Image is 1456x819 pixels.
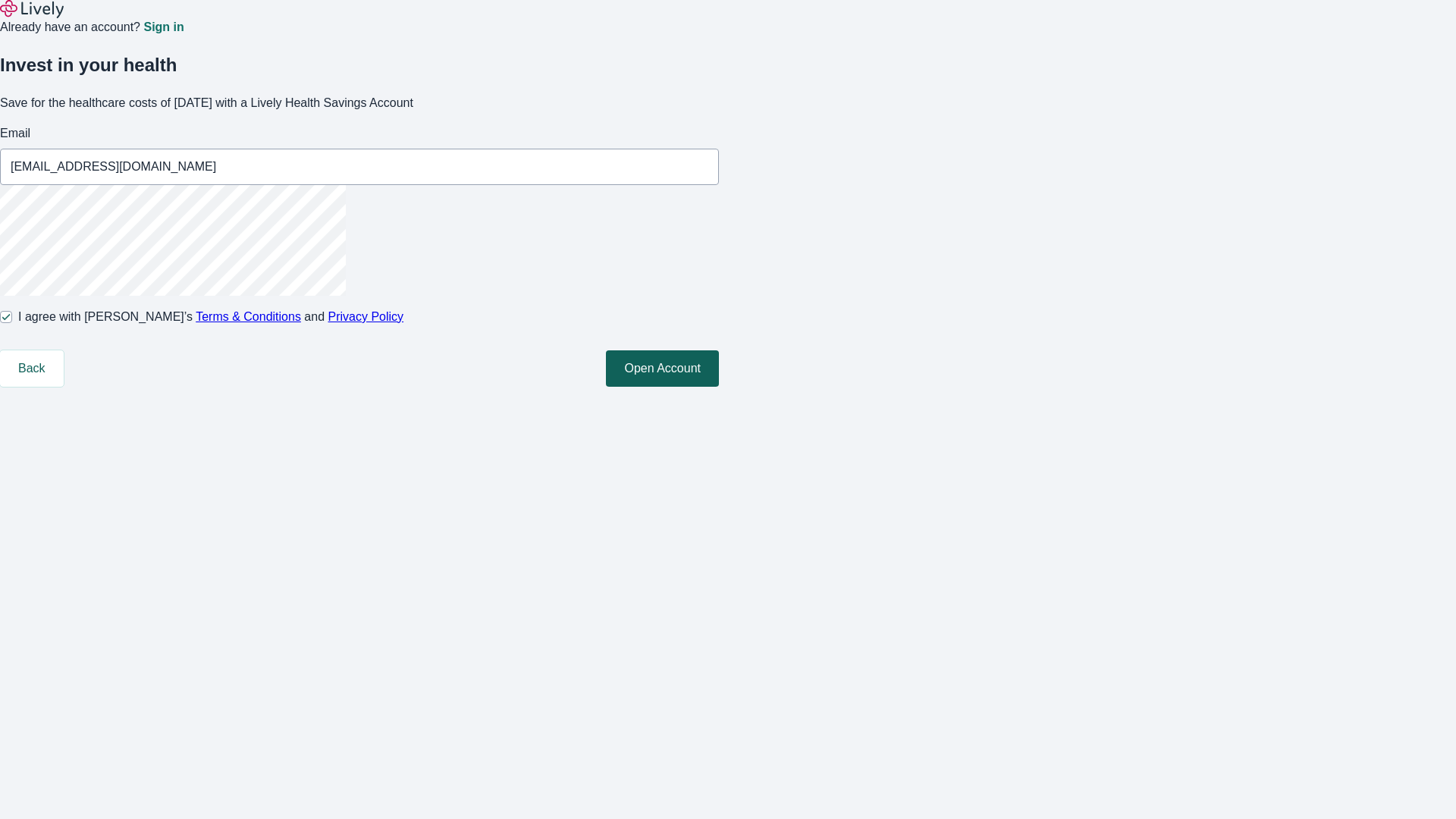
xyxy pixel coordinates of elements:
[196,310,301,323] a: Terms & Conditions
[606,350,719,387] button: Open Account
[18,308,403,326] span: I agree with [PERSON_NAME]’s and
[328,310,404,323] a: Privacy Policy
[143,21,184,33] a: Sign in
